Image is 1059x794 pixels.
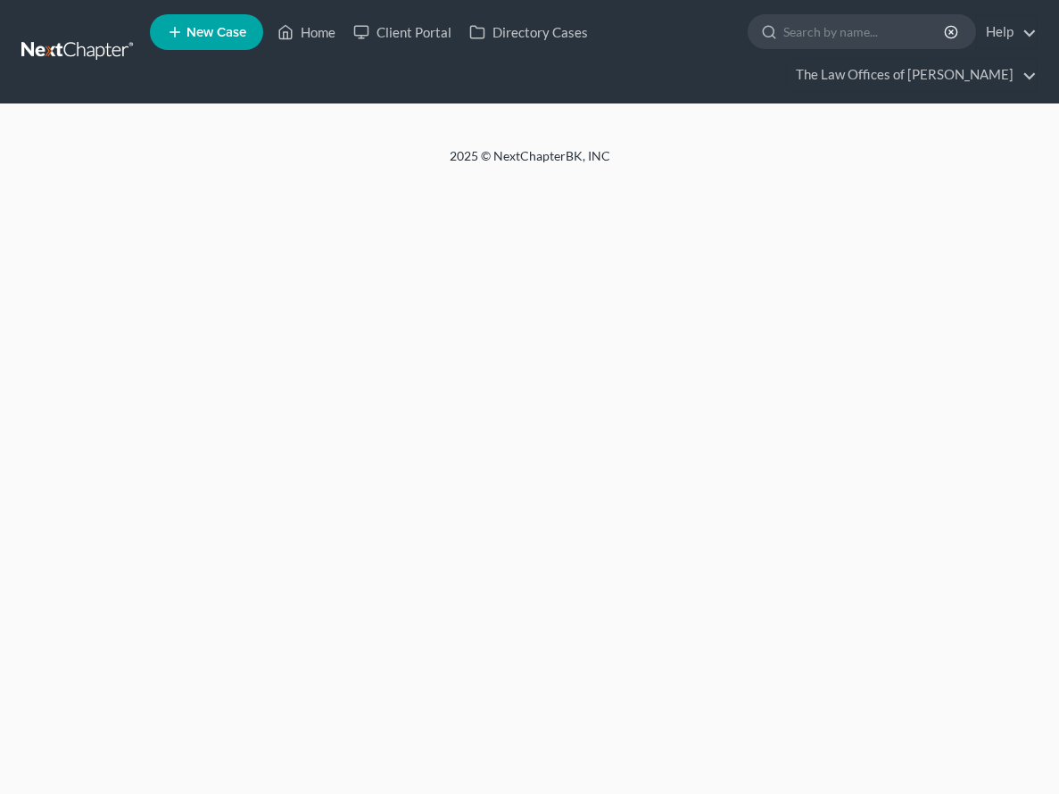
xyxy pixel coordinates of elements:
[344,16,460,48] a: Client Portal
[787,59,1037,91] a: The Law Offices of [PERSON_NAME]
[102,147,958,179] div: 2025 © NextChapterBK, INC
[269,16,344,48] a: Home
[186,26,246,39] span: New Case
[460,16,597,48] a: Directory Cases
[783,15,947,48] input: Search by name...
[977,16,1037,48] a: Help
